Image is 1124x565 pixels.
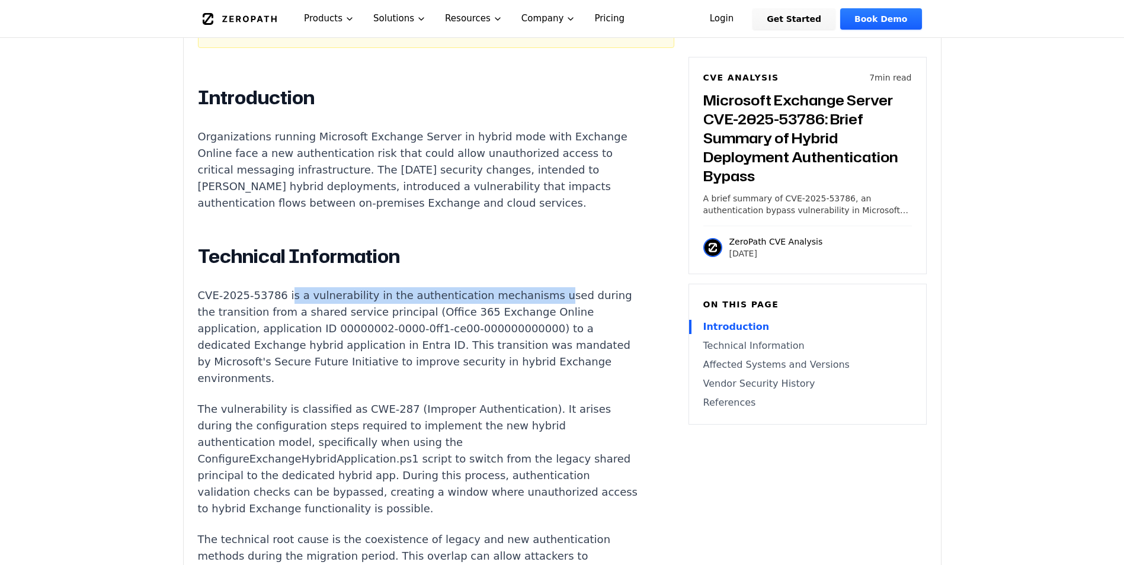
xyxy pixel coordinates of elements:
h6: On this page [703,298,912,310]
h6: CVE Analysis [703,72,779,84]
a: Introduction [703,320,912,334]
a: References [703,396,912,410]
p: 7 min read [869,72,911,84]
h2: Introduction [198,86,639,110]
p: ZeroPath CVE Analysis [729,236,823,248]
a: Login [696,8,748,30]
img: ZeroPath CVE Analysis [703,238,722,257]
a: Book Demo [840,8,921,30]
h2: Technical Information [198,245,639,268]
a: Affected Systems and Versions [703,358,912,372]
p: CVE-2025-53786 is a vulnerability in the authentication mechanisms used during the transition fro... [198,287,639,387]
p: The vulnerability is classified as CWE-287 (Improper Authentication). It arises during the config... [198,401,639,517]
p: A brief summary of CVE-2025-53786, an authentication bypass vulnerability in Microsoft Exchange S... [703,192,912,216]
a: Vendor Security History [703,377,912,391]
a: Get Started [752,8,835,30]
a: Technical Information [703,339,912,353]
p: Organizations running Microsoft Exchange Server in hybrid mode with Exchange Online face a new au... [198,129,639,211]
h3: Microsoft Exchange Server CVE-2025-53786: Brief Summary of Hybrid Deployment Authentication Bypass [703,91,912,185]
p: [DATE] [729,248,823,259]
